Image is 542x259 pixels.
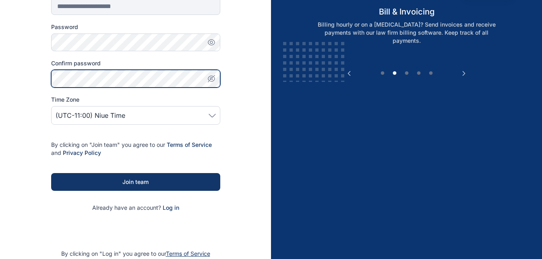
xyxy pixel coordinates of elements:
p: By clicking on "Join team" you agree to our and [51,141,220,157]
a: Terms of Service [166,250,210,257]
button: 5 [427,69,435,77]
button: Previous [345,69,353,77]
span: Time Zone [51,96,79,104]
button: Next [460,69,468,77]
button: 2 [391,69,399,77]
button: 4 [415,69,423,77]
h5: bill & invoicing [295,6,518,17]
a: Terms of Service [167,141,212,148]
a: Log in [163,204,179,211]
button: 3 [403,69,411,77]
div: Join team [64,178,207,186]
label: Password [51,23,220,31]
button: 1 [379,69,387,77]
button: Join team [51,173,220,191]
span: (UTC-11:00) Niue Time [56,111,125,120]
p: Already have an account? [51,204,220,212]
label: Confirm password [51,59,220,67]
a: Privacy Policy [63,149,101,156]
p: Billing hourly or on a [MEDICAL_DATA]? Send invoices and receive payments with our law firm billi... [304,21,510,45]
